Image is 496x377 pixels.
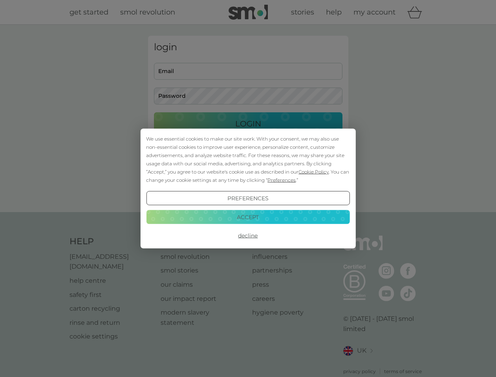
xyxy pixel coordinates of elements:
[298,169,329,175] span: Cookie Policy
[267,177,296,183] span: Preferences
[146,135,350,184] div: We use essential cookies to make our site work. With your consent, we may also use non-essential ...
[140,129,355,249] div: Cookie Consent Prompt
[146,191,350,205] button: Preferences
[146,210,350,224] button: Accept
[146,229,350,243] button: Decline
